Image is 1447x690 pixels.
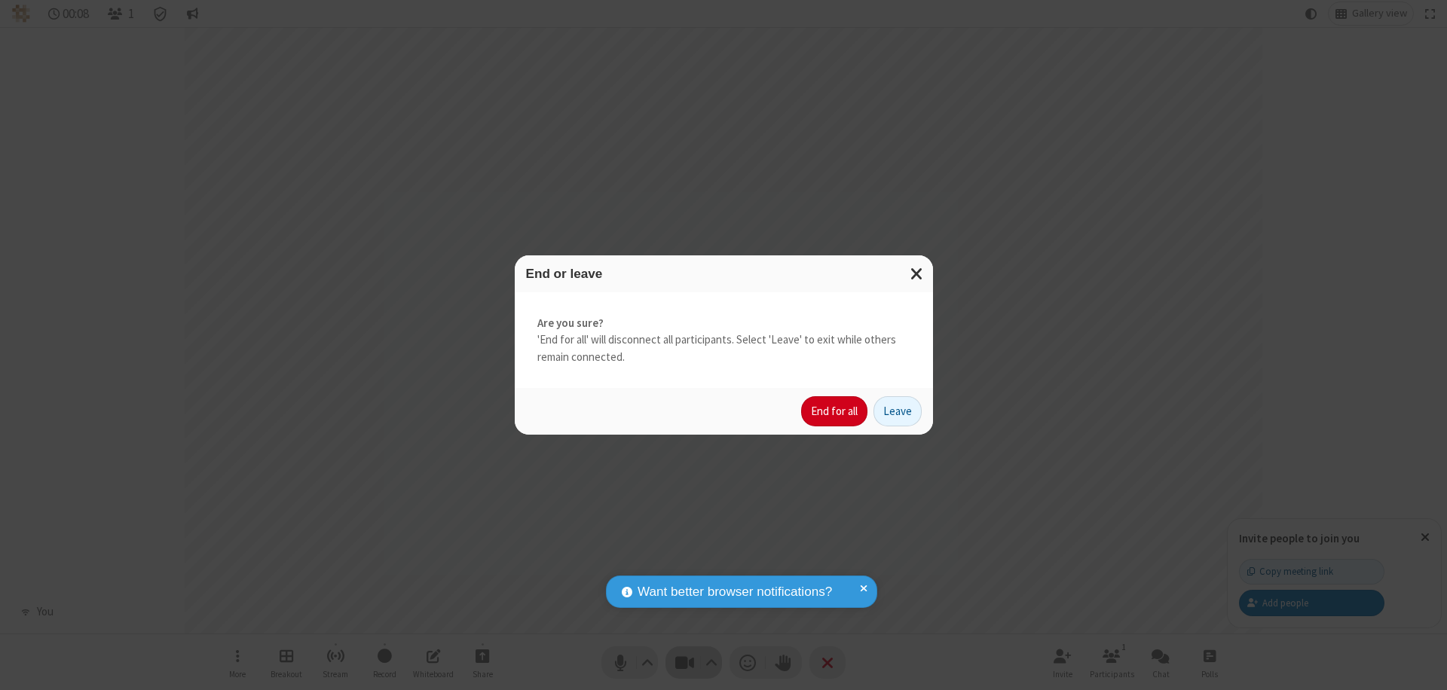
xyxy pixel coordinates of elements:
button: Close modal [901,255,933,292]
span: Want better browser notifications? [638,582,832,602]
strong: Are you sure? [537,315,910,332]
div: 'End for all' will disconnect all participants. Select 'Leave' to exit while others remain connec... [515,292,933,389]
button: Leave [873,396,922,426]
button: End for all [801,396,867,426]
h3: End or leave [526,267,922,281]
